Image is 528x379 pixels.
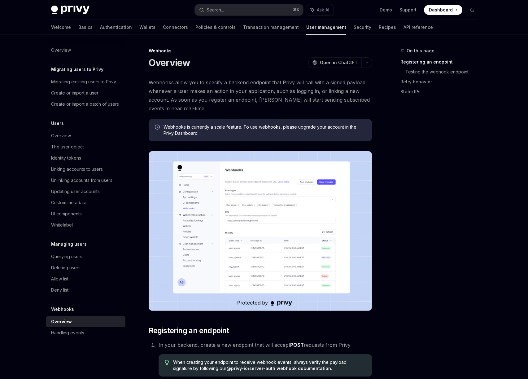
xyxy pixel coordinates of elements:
[173,359,365,372] span: When creating your endpoint to receive webhook events, always verify the payload signature by fol...
[429,7,453,13] span: Dashboard
[195,4,303,15] button: Search...⌘K
[46,130,125,141] a: Overview
[149,151,372,311] img: images/Webhooks.png
[51,318,72,325] div: Overview
[46,327,125,338] a: Handling events
[51,132,71,139] div: Overview
[46,76,125,87] a: Migrating existing users to Privy
[46,219,125,231] a: Whitelabel
[51,100,119,108] div: Create or import a batch of users
[100,20,132,35] a: Authentication
[306,20,346,35] a: User management
[139,20,155,35] a: Wallets
[78,20,93,35] a: Basics
[405,67,482,77] a: Testing the webhook endpoint
[226,366,331,371] a: @privy-io/server-auth webhook documentation
[163,20,188,35] a: Connectors
[46,141,125,152] a: The user object
[149,78,372,113] span: Webhooks allow you to specify a backend endpoint that Privy will call with a signed payload whene...
[293,7,299,12] span: ⌘ K
[155,125,161,131] svg: Info
[51,240,87,248] h5: Managing users
[46,251,125,262] a: Querying users
[51,66,103,73] h5: Migrating users to Privy
[407,47,434,55] span: On this page
[46,186,125,197] a: Updating user accounts
[165,360,169,365] svg: Tip
[149,57,190,68] h1: Overview
[46,45,125,56] a: Overview
[306,4,334,15] button: Ask AI
[51,154,81,162] div: Identity tokens
[51,46,71,54] div: Overview
[400,77,482,87] a: Retry behavior
[207,6,224,14] div: Search...
[51,20,71,35] a: Welcome
[46,152,125,164] a: Identity tokens
[51,165,103,173] div: Linking accounts to users
[51,210,82,218] div: UI components
[51,78,116,86] div: Migrating existing users to Privy
[159,342,351,348] span: In your backend, create a new endpoint that will accept requests from Privy
[467,5,477,15] button: Toggle dark mode
[404,20,433,35] a: API reference
[400,57,482,67] a: Registering an endpoint
[243,20,299,35] a: Transaction management
[51,329,84,337] div: Handling events
[51,143,84,151] div: The user object
[51,264,81,271] div: Deleting users
[380,7,392,13] a: Demo
[317,7,329,13] span: Ask AI
[400,87,482,97] a: Static IPs
[195,20,236,35] a: Policies & controls
[46,273,125,284] a: Allow list
[51,188,100,195] div: Updating user accounts
[51,199,86,206] div: Custom metadata
[46,316,125,327] a: Overview
[354,20,371,35] a: Security
[320,59,358,66] span: Open in ChatGPT
[399,7,417,13] a: Support
[164,124,366,136] span: Webhooks is currently a scale feature. To use webhooks, please upgrade your account in the Privy ...
[51,306,74,313] h5: Webhooks
[149,48,372,54] div: Webhooks
[46,87,125,99] a: Create or import a user
[308,57,361,68] button: Open in ChatGPT
[46,197,125,208] a: Custom metadata
[51,286,68,294] div: Deny list
[46,99,125,110] a: Create or import a batch of users
[290,342,304,348] strong: POST
[379,20,396,35] a: Recipes
[46,175,125,186] a: Unlinking accounts from users
[51,253,82,260] div: Querying users
[51,221,73,229] div: Whitelabel
[149,326,229,336] span: Registering an endpoint
[51,89,98,97] div: Create or import a user
[46,284,125,296] a: Deny list
[51,6,89,14] img: dark logo
[46,164,125,175] a: Linking accounts to users
[51,275,68,283] div: Allow list
[46,262,125,273] a: Deleting users
[424,5,462,15] a: Dashboard
[46,208,125,219] a: UI components
[51,120,64,127] h5: Users
[51,177,112,184] div: Unlinking accounts from users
